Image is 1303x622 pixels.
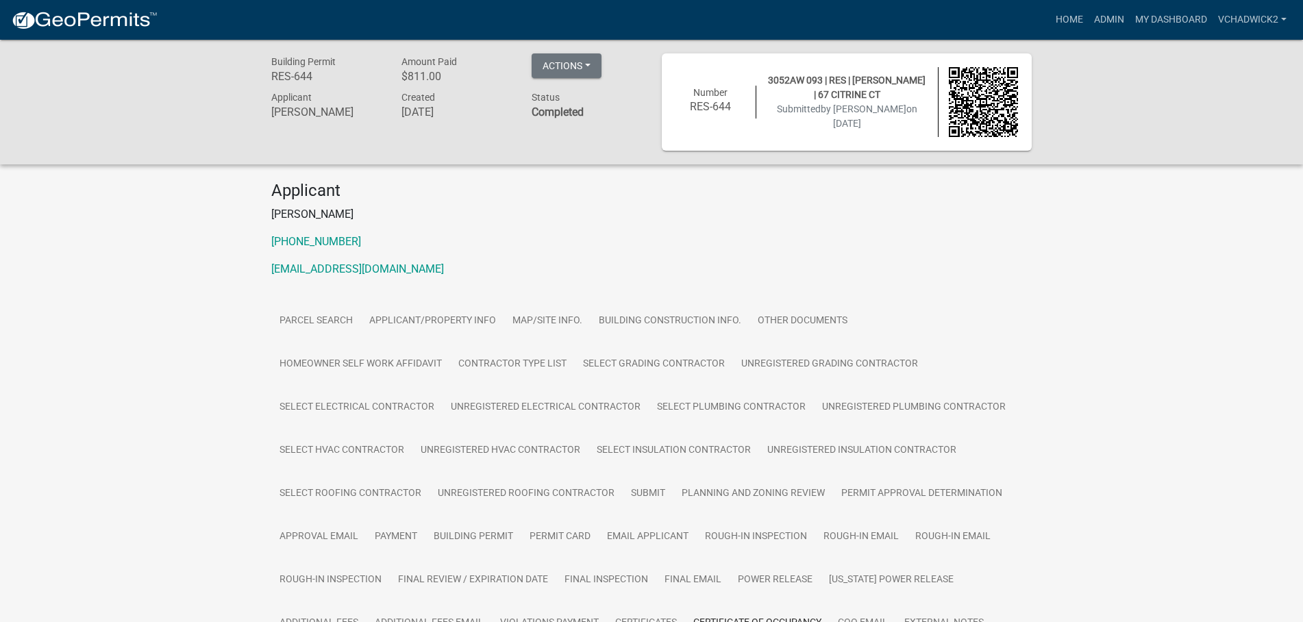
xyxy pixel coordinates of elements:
a: Unregistered Insulation Contractor [759,429,965,473]
h6: [PERSON_NAME] [271,105,381,119]
a: Map/Site Info. [504,299,591,343]
a: Select Grading Contractor [575,343,733,386]
a: [US_STATE] Power Release [821,558,962,602]
a: Select Electrical Contractor [271,386,443,430]
a: Rough-in Email [815,515,907,559]
strong: Completed [532,105,584,119]
a: Unregistered Grading Contractor [733,343,926,386]
a: Rough-In Inspection [271,558,390,602]
a: My Dashboard [1130,7,1213,33]
span: 3052AW 093 | RES | [PERSON_NAME] | 67 CITRINE CT [768,75,926,100]
a: Final Inspection [556,558,656,602]
a: Rough-In Inspection [697,515,815,559]
a: Building Construction Info. [591,299,749,343]
a: Approval Email [271,515,367,559]
h6: [DATE] [401,105,511,119]
a: Applicant/Property Info [361,299,504,343]
p: [PERSON_NAME] [271,206,1032,223]
a: Planning and Zoning Review [673,472,833,516]
h6: RES-644 [675,100,745,113]
span: Submitted on [DATE] [777,103,917,129]
a: Unregistered Plumbing Contractor [814,386,1014,430]
a: Select HVAC Contractor [271,429,412,473]
a: Permit Card [521,515,599,559]
a: [PHONE_NUMBER] [271,235,361,248]
a: Parcel search [271,299,361,343]
a: Unregistered Electrical Contractor [443,386,649,430]
h6: $811.00 [401,70,511,83]
a: Rough-in Email [907,515,999,559]
a: Email Applicant [599,515,697,559]
a: VChadwick2 [1213,7,1292,33]
a: Final Email [656,558,730,602]
span: Amount Paid [401,56,457,67]
h6: RES-644 [271,70,381,83]
span: Applicant [271,92,312,103]
a: Building Permit [425,515,521,559]
span: by [PERSON_NAME] [821,103,906,114]
span: Building Permit [271,56,336,67]
a: Admin [1089,7,1130,33]
a: Select Plumbing Contractor [649,386,814,430]
a: Unregistered HVAC Contractor [412,429,588,473]
a: Homeowner Self Work Affidavit [271,343,450,386]
a: Power Release [730,558,821,602]
span: Number [693,87,728,98]
a: Unregistered Roofing Contractor [430,472,623,516]
h4: Applicant [271,181,1032,201]
a: Permit Approval Determination [833,472,1010,516]
button: Actions [532,53,601,78]
a: Submit [623,472,673,516]
span: Status [532,92,560,103]
a: [EMAIL_ADDRESS][DOMAIN_NAME] [271,262,444,275]
a: Home [1050,7,1089,33]
a: Payment [367,515,425,559]
a: Contractor Type List [450,343,575,386]
a: Select Insulation Contractor [588,429,759,473]
span: Created [401,92,435,103]
img: QR code [949,67,1019,137]
a: Final Review / Expiration Date [390,558,556,602]
a: Select Roofing Contractor [271,472,430,516]
a: Other Documents [749,299,856,343]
